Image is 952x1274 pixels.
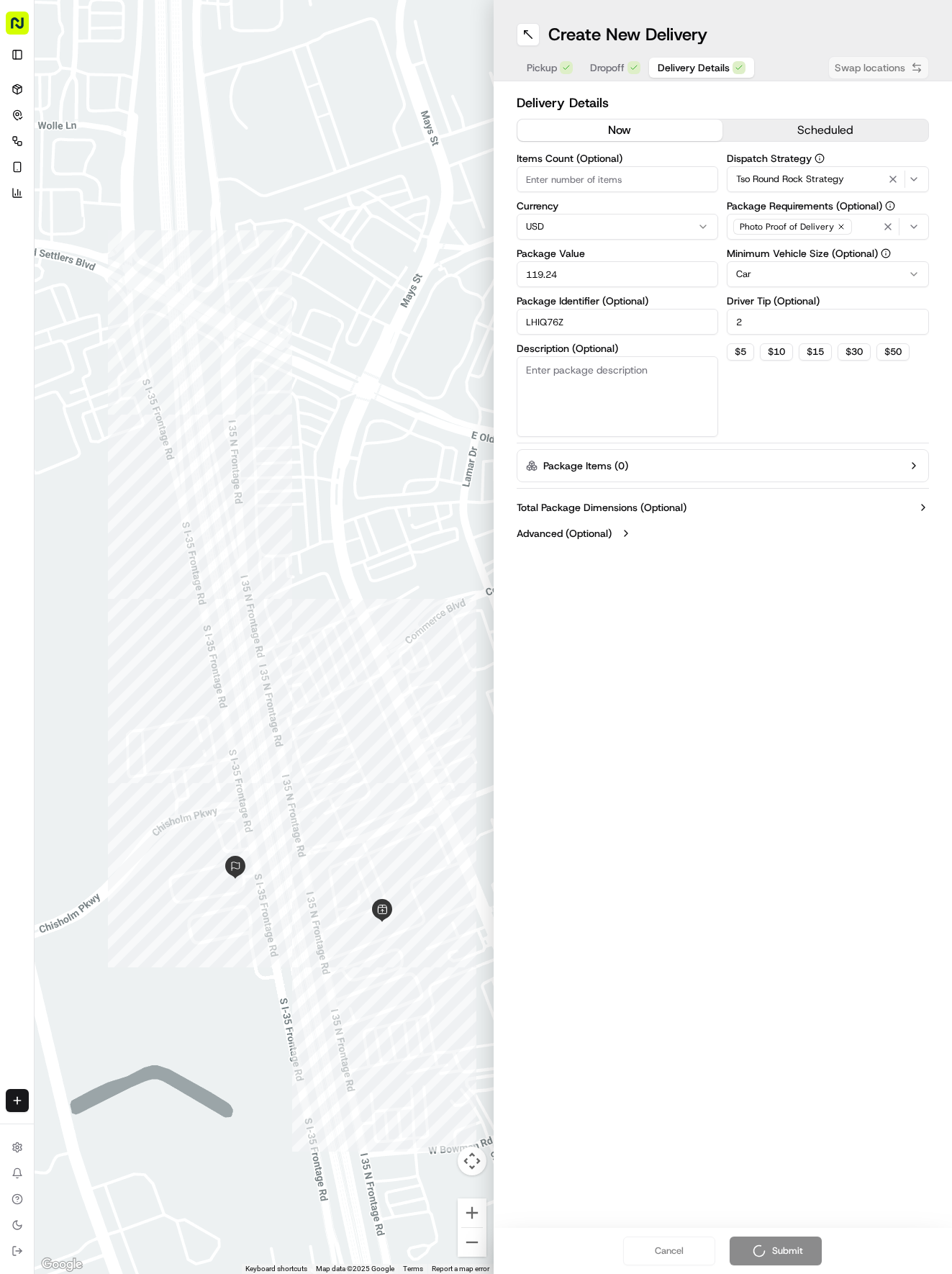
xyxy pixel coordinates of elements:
span: Pylon [143,318,174,329]
span: API Documentation [136,283,231,297]
h1: Create New Delivery [548,23,707,46]
button: $10 [760,343,793,361]
button: Minimum Vehicle Size (Optional) [881,248,891,258]
label: Minimum Vehicle Size (Optional) [727,248,929,258]
input: Enter package identifier [517,309,719,335]
label: Driver Tip (Optional) [727,296,929,306]
span: • [199,223,204,235]
button: $15 [799,343,832,361]
span: [DATE] [207,223,236,235]
input: Enter number of items [517,166,719,192]
div: 📗 [14,284,26,296]
img: Hayden (Assistant Store Manager) [14,209,37,232]
img: Google [38,1255,86,1274]
span: Map data ©2025 Google [316,1265,394,1273]
button: Package Items (0) [517,449,930,482]
button: scheduled [722,119,928,141]
span: Knowledge Base [29,283,110,297]
button: Keyboard shortcuts [245,1264,307,1274]
input: Enter driver tip amount [727,309,929,335]
input: Enter package value [517,261,719,287]
button: Map camera controls [458,1147,486,1175]
a: Terms (opens in new tab) [403,1265,423,1273]
button: Advanced (Optional) [517,526,930,541]
div: Start new chat [65,137,236,152]
label: Items Count (Optional) [517,153,719,163]
label: Dispatch Strategy [727,153,929,163]
button: Total Package Dimensions (Optional) [517,500,930,515]
label: Package Identifier (Optional) [517,296,719,306]
img: 1736555255976-a54dd68f-1ca7-489b-9aae-adbdc363a1c4 [14,137,40,163]
button: Zoom in [458,1198,486,1227]
div: We're available if you need us! [65,152,198,163]
button: Photo Proof of Delivery [727,214,929,240]
span: Dropoff [590,60,625,75]
label: Package Value [517,248,719,258]
button: Start new chat [245,142,262,159]
a: 💻API Documentation [116,277,237,303]
span: Pickup [527,60,557,75]
p: Welcome 👋 [14,58,262,81]
button: now [517,119,723,141]
span: Photo Proof of Delivery [740,221,834,232]
button: Package Requirements (Optional) [885,201,895,211]
a: 📗Knowledge Base [9,277,116,303]
label: Currency [517,201,719,211]
label: Advanced (Optional) [517,526,612,541]
input: Got a question? Start typing here... [37,93,259,108]
div: Past conversations [14,187,96,199]
button: $30 [838,343,871,361]
span: Delivery Details [658,60,730,75]
button: Dispatch Strategy [815,153,825,163]
button: See all [223,184,262,202]
a: Open this area in Google Maps (opens a new window) [38,1255,86,1274]
img: Nash [14,14,43,43]
button: $5 [727,343,754,361]
div: 💻 [122,284,133,296]
span: [PERSON_NAME] (Assistant Store Manager) [45,223,196,235]
label: Total Package Dimensions (Optional) [517,500,686,515]
label: Package Requirements (Optional) [727,201,929,211]
button: Tso Round Rock Strategy [727,166,929,192]
img: 9188753566659_6852d8bf1fb38e338040_72.png [30,137,56,163]
a: Powered byPylon [101,317,174,329]
button: $50 [876,343,910,361]
a: Report a map error [432,1265,489,1273]
span: Tso Round Rock Strategy [736,173,844,186]
button: Zoom out [458,1228,486,1257]
h2: Delivery Details [517,93,930,113]
label: Package Items ( 0 ) [543,458,628,473]
label: Description (Optional) [517,343,719,353]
